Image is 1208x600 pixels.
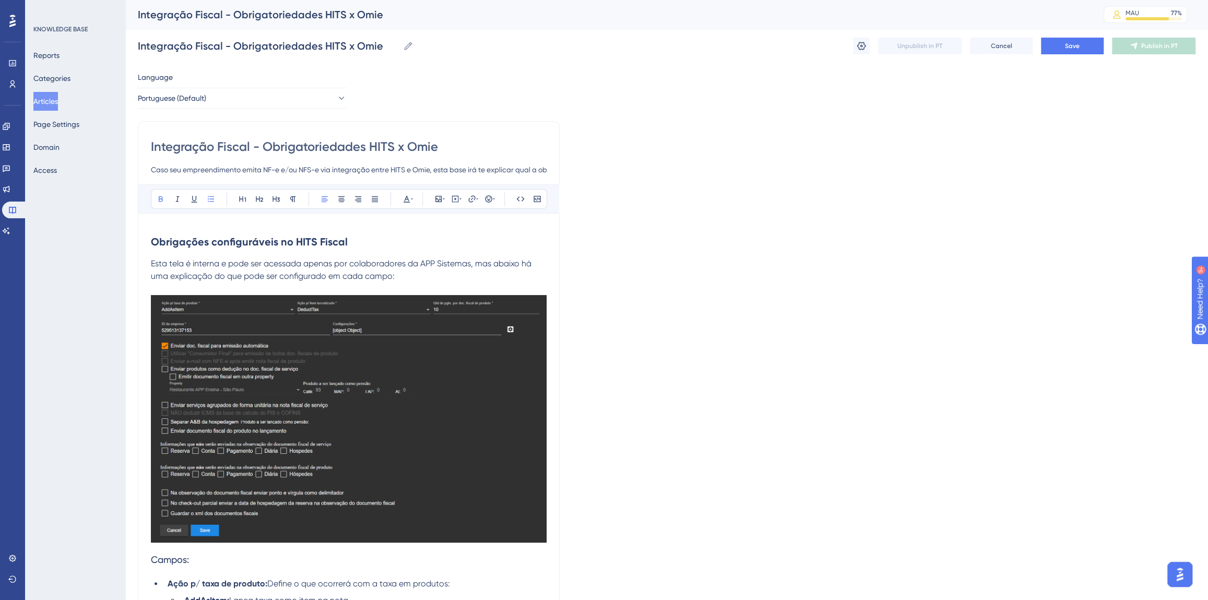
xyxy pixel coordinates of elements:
[33,46,60,65] button: Reports
[138,39,399,53] input: Article Name
[878,38,962,54] button: Unpublish in PT
[151,554,189,565] span: Campos:
[168,579,267,589] strong: Ação p/ taxa de produto:
[970,38,1033,54] button: Cancel
[33,69,70,88] button: Categories
[33,92,58,111] button: Articles
[1141,42,1178,50] span: Publish in PT
[1164,559,1195,590] iframe: UserGuiding AI Assistant Launcher
[1126,9,1139,17] div: MAU
[991,42,1012,50] span: Cancel
[897,42,942,50] span: Unpublish in PT
[1041,38,1104,54] button: Save
[138,88,347,109] button: Portuguese (Default)
[33,115,79,134] button: Page Settings
[1112,38,1195,54] button: Publish in PT
[138,92,206,104] span: Portuguese (Default)
[1065,42,1080,50] span: Save
[25,3,65,15] span: Need Help?
[33,161,57,180] button: Access
[1171,9,1182,17] div: 77 %
[138,7,1077,22] div: Integração Fiscal - Obrigatoriedades HITS x Omie
[151,163,547,176] input: Article Description
[151,138,547,155] input: Article Title
[33,25,88,33] div: KNOWLEDGE BASE
[71,5,77,14] div: 9+
[151,236,348,248] strong: Obrigações configuráveis no HITS Fiscal
[33,138,60,157] button: Domain
[138,71,173,84] span: Language
[151,258,534,281] span: Esta tela é interna e pode ser acessada apenas por colaboradores da APP Sistemas, mas abaixo há u...
[267,579,450,589] span: Define o que ocorrerá com a taxa em produtos:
